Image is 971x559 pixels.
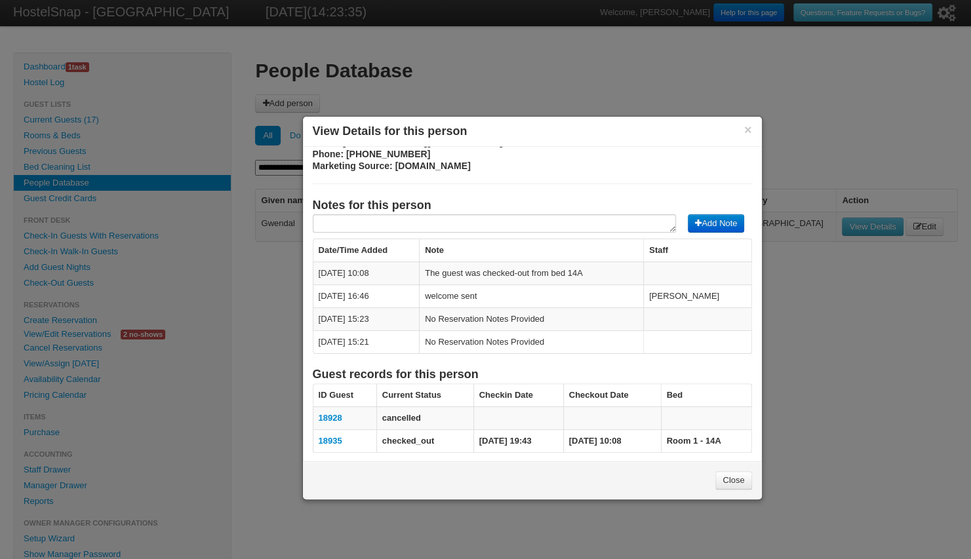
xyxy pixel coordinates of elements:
[643,239,751,261] th: Staff
[313,160,752,172] h4: Marketing Source: [DOMAIN_NAME]
[643,284,751,307] td: [PERSON_NAME]
[313,261,420,284] td: [DATE] 10:08
[473,384,563,406] th: Checkin Date
[313,148,752,160] h4: Phone: [PHONE_NUMBER]
[563,429,661,452] th: [DATE] 10:08
[563,384,661,406] th: Checkout Date
[376,384,473,406] th: Current Status
[313,284,420,307] td: [DATE] 16:46
[744,124,752,136] button: ×
[313,123,752,140] h3: View Details for this person
[661,384,751,406] th: Bed
[319,413,342,423] a: 18928
[313,239,420,261] th: Date/Time Added
[313,384,376,406] th: ID Guest
[688,214,744,233] button: Add Note
[419,239,643,261] th: Note
[419,284,643,307] td: welcome sent
[419,307,643,330] td: No Reservation Notes Provided
[715,471,751,490] a: Close
[419,261,643,284] td: The guest was checked-out from bed 14A
[661,429,751,452] th: Room 1 - 14A
[313,330,420,353] td: [DATE] 15:21
[319,436,342,446] a: 18935
[313,307,420,330] td: [DATE] 15:23
[376,406,473,429] th: cancelled
[376,429,473,452] th: checked_out
[313,197,752,214] h3: Notes for this person
[473,429,563,452] th: [DATE] 19:43
[419,330,643,353] td: No Reservation Notes Provided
